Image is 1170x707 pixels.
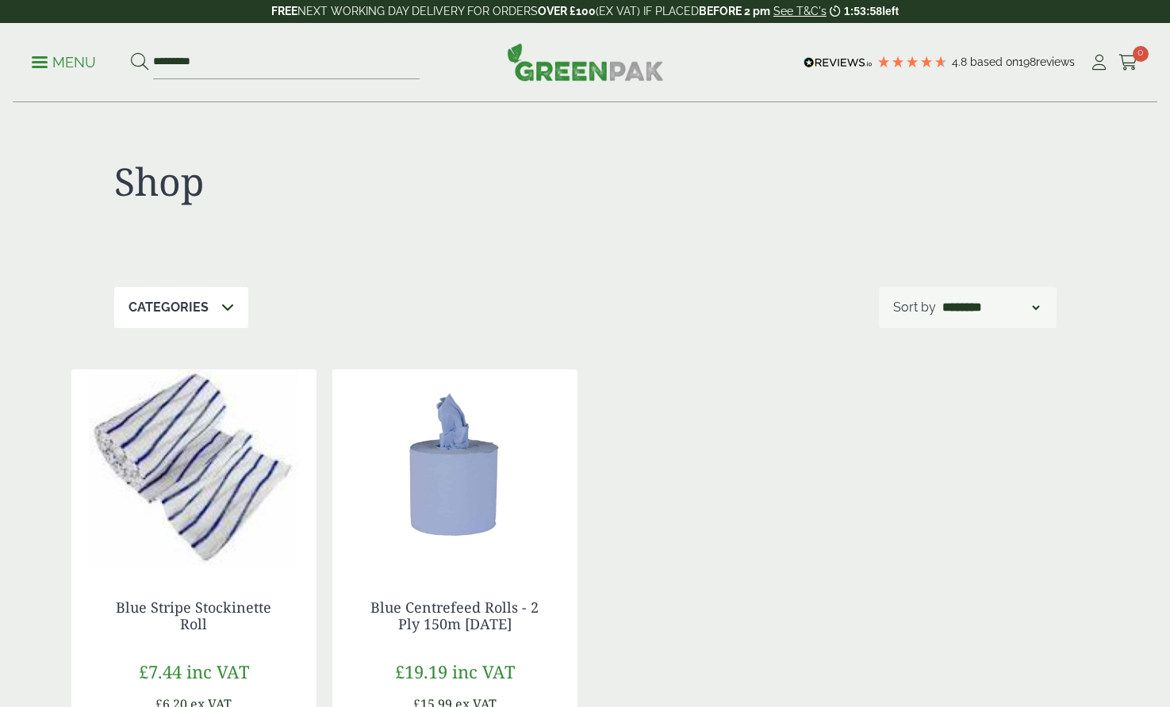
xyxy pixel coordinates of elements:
i: My Account [1089,55,1109,71]
div: 4.79 Stars [877,55,948,69]
span: Based on [970,55,1018,68]
h1: Shop [114,159,585,204]
img: REVIEWS.io [804,57,873,68]
p: Sort by [893,298,936,317]
img: 5230020-Blue-Stripe-Stockinette-Roll [71,369,316,568]
i: Cart [1118,55,1138,71]
p: Menu [32,53,96,72]
span: left [882,5,899,17]
strong: OVER £100 [538,5,596,17]
span: 198 [1018,55,1036,68]
strong: BEFORE 2 pm [699,5,770,17]
a: See T&C's [773,5,827,17]
strong: FREE [271,5,297,17]
img: Blue Centrefeed Rolls - 2 Ply 150m-0 [332,369,577,568]
span: £7.44 [139,659,182,683]
span: inc VAT [186,659,249,683]
select: Shop order [939,298,1042,317]
a: Blue Centrefeed Rolls - 2 Ply 150m [DATE] [370,598,539,634]
a: 0 [1118,51,1138,75]
img: GreenPak Supplies [507,43,664,81]
span: 4.8 [952,55,970,68]
span: £19.19 [395,659,447,683]
span: reviews [1036,55,1075,68]
a: Menu [32,53,96,69]
span: 0 [1133,46,1149,62]
p: Categories [129,298,209,317]
a: Blue Stripe Stockinette Roll [116,598,271,634]
span: inc VAT [452,659,515,683]
span: 1:53:58 [844,5,882,17]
